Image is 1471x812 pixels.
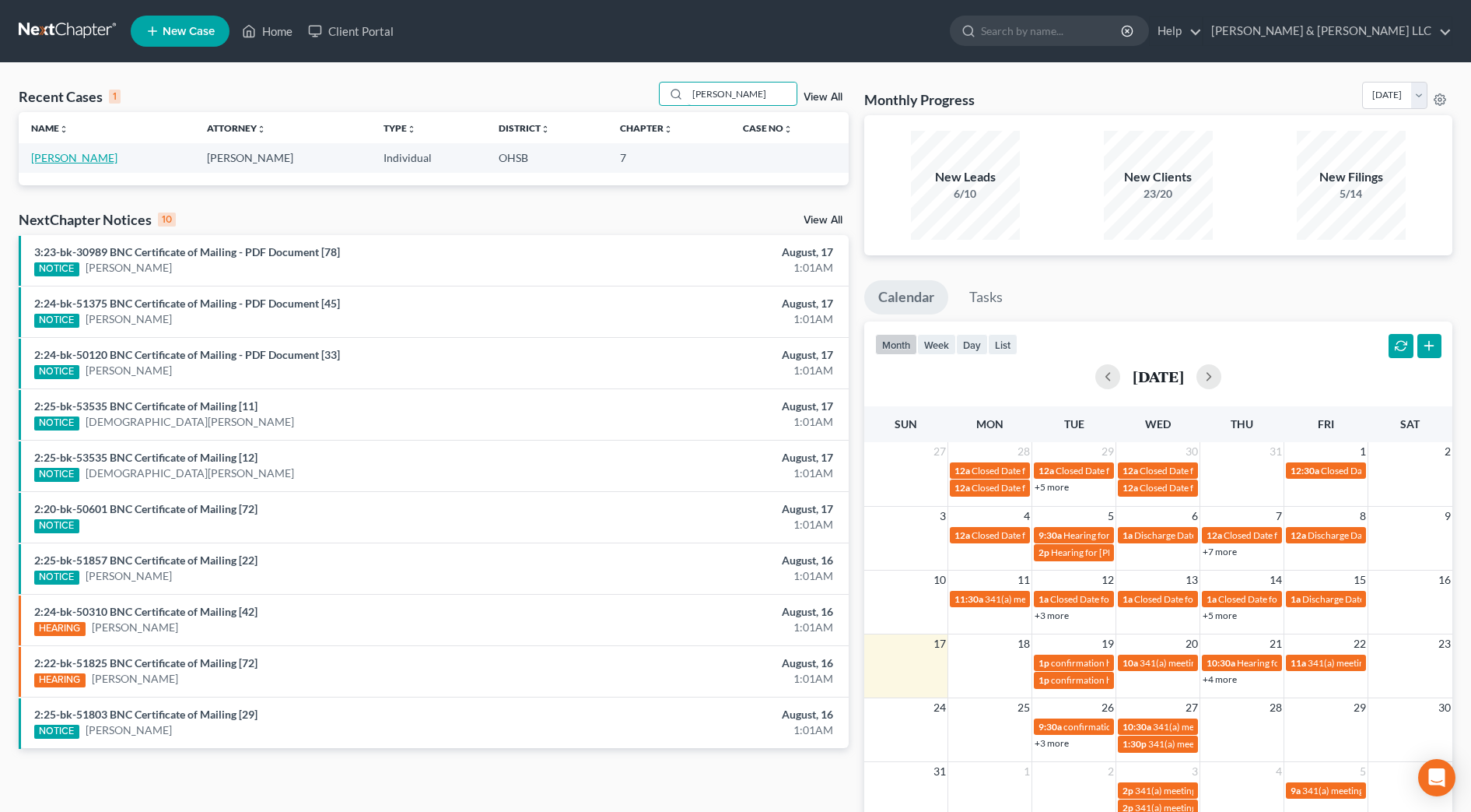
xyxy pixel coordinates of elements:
[1190,762,1200,781] span: 3
[257,125,266,134] i: unfold_more
[577,466,833,481] div: 1:01AM
[804,215,842,226] a: View All
[1418,759,1455,796] div: Open Intercom Messenger
[932,571,947,589] span: 10
[1443,507,1452,526] span: 9
[954,482,970,494] span: 12a
[34,656,257,670] a: 2:22-bk-51825 BNC Certificate of Mailing [72]
[34,314,79,328] div: NOTICE
[1148,738,1298,750] span: 341(a) meeting for [PERSON_NAME]
[577,604,833,620] div: August, 16
[972,465,1192,476] span: Closed Date for [PERSON_NAME] & [PERSON_NAME]
[1145,417,1171,431] span: Wed
[1203,673,1237,685] a: +4 more
[972,529,1109,541] span: Closed Date for [PERSON_NAME]
[1051,657,1226,669] span: confirmation hearing for [PERSON_NAME]
[1100,634,1116,653] span: 19
[804,92,842,103] a: View All
[1064,417,1084,431] span: Tue
[34,399,257,413] a: 2:25-bk-53535 BNC Certificate of Mailing [11]
[1123,482,1138,494] span: 12a
[109,90,121,104] div: 1
[1038,465,1054,476] span: 12a
[86,722,172,738] a: [PERSON_NAME]
[34,519,79,533] div: NOTICE
[988,334,1017,355] button: list
[577,260,833,276] div: 1:01AM
[1134,529,1368,541] span: Discharge Date for [PERSON_NAME] & [PERSON_NAME]
[300,17,401,45] a: Client Portal
[1437,571,1452,589] span: 16
[1184,634,1200,653] span: 20
[1184,442,1200,461] span: 30
[577,450,833,466] div: August, 17
[985,593,1211,605] span: 341(a) meeting for [PERSON_NAME]-[PERSON_NAME]
[34,348,340,361] a: 2:24-bk-50120 BNC Certificate of Mailing - PDF Document [33]
[1016,442,1031,461] span: 28
[955,280,1017,315] a: Tasks
[932,442,947,461] span: 27
[1038,721,1062,733] span: 9:30a
[938,507,947,526] span: 3
[1022,762,1031,781] span: 1
[577,553,833,568] div: August, 16
[577,671,833,687] div: 1:01AM
[1308,657,1458,669] span: 341(a) meeting for [PERSON_NAME]
[783,125,793,134] i: unfold_more
[158,213,176,227] div: 10
[1056,465,1193,476] span: Closed Date for [PERSON_NAME]
[1123,721,1151,733] span: 10:30a
[1016,571,1031,589] span: 11
[577,656,833,671] div: August, 16
[1038,657,1049,669] span: 1p
[34,417,79,431] div: NOTICE
[86,363,172,378] a: [PERSON_NAME]
[1038,529,1062,541] span: 9:30a
[34,365,79,379] div: NOTICE
[1051,674,1226,686] span: confirmation hearing for [PERSON_NAME]
[1050,593,1188,605] span: Closed Date for [PERSON_NAME]
[92,620,178,635] a: [PERSON_NAME]
[1268,571,1284,589] span: 14
[1274,507,1284,526] span: 7
[620,122,673,134] a: Chapterunfold_more
[976,417,1003,431] span: Mon
[1184,571,1200,589] span: 13
[1100,698,1116,717] span: 26
[1358,442,1368,461] span: 1
[1035,481,1069,493] a: +5 more
[577,311,833,327] div: 1:01AM
[1237,657,1358,669] span: Hearing for [PERSON_NAME]
[92,671,178,687] a: [PERSON_NAME]
[1302,593,1453,605] span: Discharge Date for [PERSON_NAME]
[932,634,947,653] span: 17
[911,186,1020,202] div: 6/10
[31,151,117,164] a: [PERSON_NAME]
[1106,762,1116,781] span: 2
[1203,610,1237,621] a: +5 more
[1207,529,1222,541] span: 12a
[1291,465,1319,476] span: 12:30a
[1123,785,1133,796] span: 2p
[664,125,673,134] i: unfold_more
[688,83,797,105] input: Search by name...
[1035,737,1069,749] a: +3 more
[577,707,833,722] div: August, 16
[1274,762,1284,781] span: 4
[954,593,983,605] span: 11:30a
[1443,442,1452,461] span: 2
[1352,634,1368,653] span: 22
[743,122,793,134] a: Case Nounfold_more
[1291,657,1306,669] span: 11a
[541,125,550,134] i: unfold_more
[34,605,257,618] a: 2:24-bk-50310 BNC Certificate of Mailing [42]
[1268,634,1284,653] span: 21
[1106,507,1116,526] span: 5
[1038,674,1049,686] span: 1p
[577,296,833,311] div: August, 17
[1140,465,1277,476] span: Closed Date for [PERSON_NAME]
[577,722,833,738] div: 1:01AM
[1133,368,1184,385] h2: [DATE]
[1100,571,1116,589] span: 12
[1123,529,1133,541] span: 1a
